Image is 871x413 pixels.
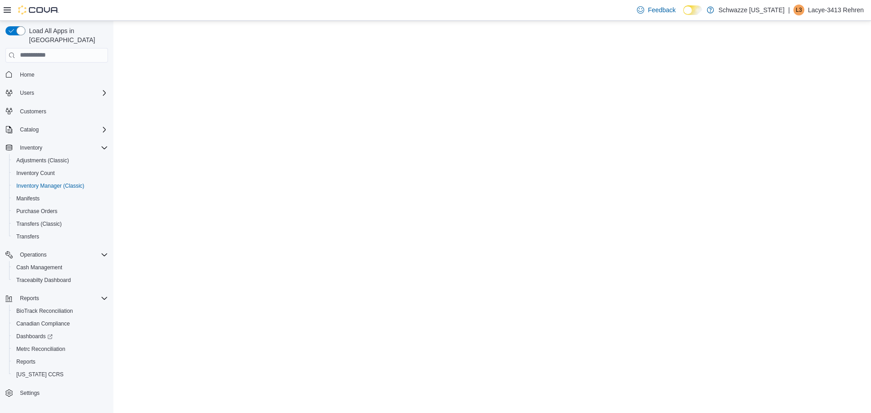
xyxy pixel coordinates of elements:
[683,5,702,15] input: Dark Mode
[16,220,62,228] span: Transfers (Classic)
[16,333,53,340] span: Dashboards
[13,275,108,286] span: Traceabilty Dashboard
[808,5,864,15] p: Lacye-3413 Rehren
[9,305,112,317] button: BioTrack Reconciliation
[16,142,46,153] button: Inventory
[13,231,43,242] a: Transfers
[13,180,88,191] a: Inventory Manager (Classic)
[2,105,112,118] button: Customers
[13,219,108,229] span: Transfers (Classic)
[16,277,71,284] span: Traceabilty Dashboard
[16,124,108,135] span: Catalog
[13,369,67,380] a: [US_STATE] CCRS
[16,358,35,365] span: Reports
[13,206,61,217] a: Purchase Orders
[9,154,112,167] button: Adjustments (Classic)
[20,89,34,97] span: Users
[16,293,43,304] button: Reports
[9,274,112,287] button: Traceabilty Dashboard
[13,344,108,355] span: Metrc Reconciliation
[16,195,39,202] span: Manifests
[16,307,73,315] span: BioTrack Reconciliation
[2,68,112,81] button: Home
[20,126,39,133] span: Catalog
[13,168,59,179] a: Inventory Count
[20,295,39,302] span: Reports
[16,233,39,240] span: Transfers
[16,293,108,304] span: Reports
[16,249,50,260] button: Operations
[13,318,73,329] a: Canadian Compliance
[796,5,802,15] span: L3
[13,155,108,166] span: Adjustments (Classic)
[633,1,679,19] a: Feedback
[13,331,56,342] a: Dashboards
[9,167,112,180] button: Inventory Count
[13,356,39,367] a: Reports
[16,208,58,215] span: Purchase Orders
[20,251,47,258] span: Operations
[16,69,108,80] span: Home
[9,261,112,274] button: Cash Management
[9,180,112,192] button: Inventory Manager (Classic)
[2,292,112,305] button: Reports
[16,320,70,327] span: Canadian Compliance
[13,262,108,273] span: Cash Management
[9,218,112,230] button: Transfers (Classic)
[16,182,84,189] span: Inventory Manager (Classic)
[9,205,112,218] button: Purchase Orders
[16,249,108,260] span: Operations
[16,142,108,153] span: Inventory
[16,388,43,398] a: Settings
[13,306,77,316] a: BioTrack Reconciliation
[2,141,112,154] button: Inventory
[9,317,112,330] button: Canadian Compliance
[13,193,43,204] a: Manifests
[648,5,675,15] span: Feedback
[16,69,38,80] a: Home
[16,106,108,117] span: Customers
[13,356,108,367] span: Reports
[25,26,108,44] span: Load All Apps in [GEOGRAPHIC_DATA]
[13,331,108,342] span: Dashboards
[2,248,112,261] button: Operations
[16,87,38,98] button: Users
[788,5,790,15] p: |
[16,371,64,378] span: [US_STATE] CCRS
[719,5,785,15] p: Schwazze [US_STATE]
[13,168,108,179] span: Inventory Count
[9,343,112,355] button: Metrc Reconciliation
[793,5,804,15] div: Lacye-3413 Rehren
[20,71,34,78] span: Home
[16,170,55,177] span: Inventory Count
[13,180,108,191] span: Inventory Manager (Classic)
[2,386,112,399] button: Settings
[13,306,108,316] span: BioTrack Reconciliation
[16,345,65,353] span: Metrc Reconciliation
[20,389,39,397] span: Settings
[13,155,73,166] a: Adjustments (Classic)
[9,230,112,243] button: Transfers
[9,355,112,368] button: Reports
[13,231,108,242] span: Transfers
[9,368,112,381] button: [US_STATE] CCRS
[20,144,42,151] span: Inventory
[20,108,46,115] span: Customers
[2,123,112,136] button: Catalog
[13,344,69,355] a: Metrc Reconciliation
[2,87,112,99] button: Users
[13,369,108,380] span: Washington CCRS
[13,275,74,286] a: Traceabilty Dashboard
[9,192,112,205] button: Manifests
[13,193,108,204] span: Manifests
[16,87,108,98] span: Users
[18,5,59,15] img: Cova
[16,124,42,135] button: Catalog
[16,157,69,164] span: Adjustments (Classic)
[13,318,108,329] span: Canadian Compliance
[13,262,66,273] a: Cash Management
[9,330,112,343] a: Dashboards
[16,264,62,271] span: Cash Management
[13,219,65,229] a: Transfers (Classic)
